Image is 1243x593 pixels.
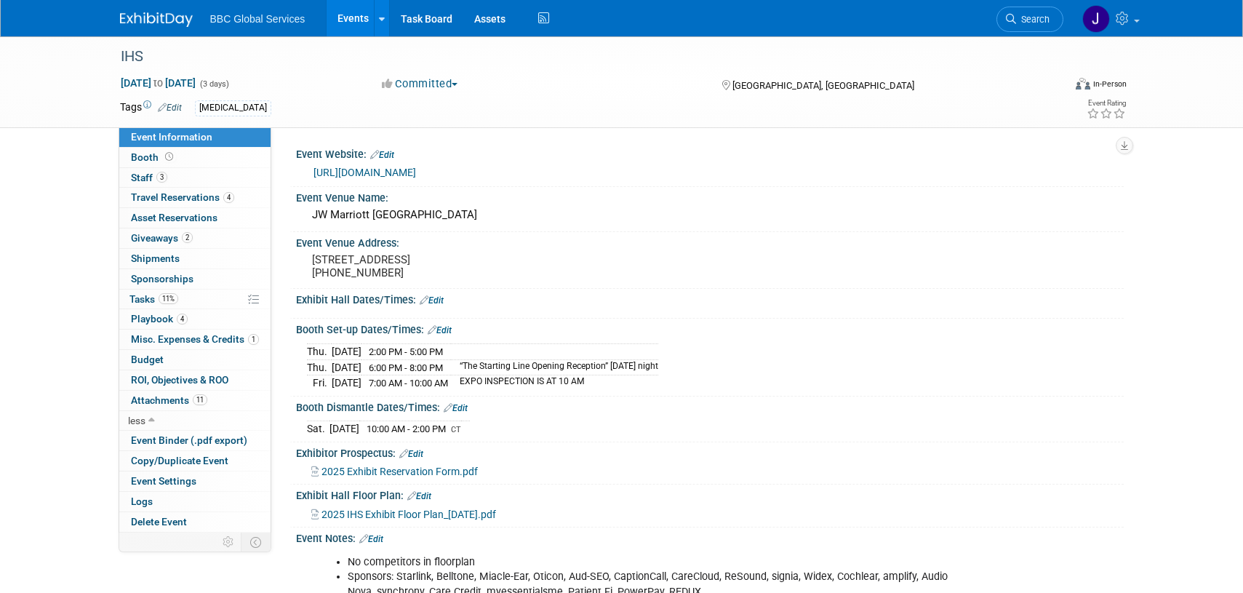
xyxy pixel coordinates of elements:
[120,76,196,89] span: [DATE] [DATE]
[444,403,468,413] a: Edit
[131,394,207,406] span: Attachments
[129,293,178,305] span: Tasks
[332,343,361,359] td: [DATE]
[296,289,1124,308] div: Exhibit Hall Dates/Times:
[120,100,182,116] td: Tags
[1082,5,1110,33] img: Jennifer Benedict
[312,253,625,279] pre: [STREET_ADDRESS] [PHONE_NUMBER]
[119,411,271,431] a: less
[367,423,446,434] span: 10:00 AM - 2:00 PM
[119,208,271,228] a: Asset Reservations
[348,555,955,570] li: No competitors in floorplan
[311,509,496,520] a: 2025 IHS Exhibit Floor Plan_[DATE].pdf
[159,293,178,304] span: 11%
[296,319,1124,338] div: Booth Set-up Dates/Times:
[399,449,423,459] a: Edit
[329,421,359,437] td: [DATE]
[1016,14,1050,25] span: Search
[407,491,431,501] a: Edit
[321,509,496,520] span: 2025 IHS Exhibit Floor Plan_[DATE].pdf
[131,516,187,528] span: Delete Event
[428,325,452,335] a: Edit
[241,533,271,552] td: Toggle Event Tabs
[119,148,271,167] a: Booth
[119,309,271,329] a: Playbook4
[119,370,271,390] a: ROI, Objectives & ROO
[182,232,193,243] span: 2
[307,204,1113,226] div: JW Marriott [GEOGRAPHIC_DATA]
[199,79,229,89] span: (3 days)
[119,431,271,450] a: Event Binder (.pdf export)
[119,127,271,147] a: Event Information
[131,212,217,223] span: Asset Reservations
[296,232,1124,250] div: Event Venue Address:
[131,475,196,487] span: Event Settings
[369,362,443,373] span: 6:00 PM - 8:00 PM
[296,187,1124,205] div: Event Venue Name:
[131,354,164,365] span: Budget
[996,7,1063,32] a: Search
[195,100,271,116] div: [MEDICAL_DATA]
[158,103,182,113] a: Edit
[332,375,361,391] td: [DATE]
[119,451,271,471] a: Copy/Duplicate Event
[369,346,443,357] span: 2:00 PM - 5:00 PM
[359,534,383,544] a: Edit
[732,80,914,91] span: [GEOGRAPHIC_DATA], [GEOGRAPHIC_DATA]
[307,359,332,375] td: Thu.
[116,44,1042,70] div: IHS
[296,397,1124,415] div: Booth Dismantle Dates/Times:
[119,269,271,289] a: Sponsorships
[451,375,658,391] td: EXPO INSPECTION IS AT 10 AM
[128,415,145,426] span: less
[223,192,234,203] span: 4
[119,330,271,349] a: Misc. Expenses & Credits1
[119,168,271,188] a: Staff3
[119,188,271,207] a: Travel Reservations4
[119,391,271,410] a: Attachments11
[1092,79,1127,89] div: In-Person
[131,131,212,143] span: Event Information
[156,172,167,183] span: 3
[131,232,193,244] span: Giveaways
[131,191,234,203] span: Travel Reservations
[321,466,478,477] span: 2025 Exhibit Reservation Form.pdf
[131,374,228,386] span: ROI, Objectives & ROO
[369,378,448,389] span: 7:00 AM - 10:00 AM
[162,151,176,162] span: Booth not reserved yet
[248,334,259,345] span: 1
[131,333,259,345] span: Misc. Expenses & Credits
[332,359,361,375] td: [DATE]
[120,12,193,27] img: ExhibitDay
[131,252,180,264] span: Shipments
[311,466,478,477] a: 2025 Exhibit Reservation Form.pdf
[193,394,207,405] span: 11
[119,471,271,491] a: Event Settings
[1087,100,1126,107] div: Event Rating
[296,442,1124,461] div: Exhibitor Prospectus:
[151,77,165,89] span: to
[296,143,1124,162] div: Event Website:
[1076,78,1090,89] img: Format-Inperson.png
[119,290,271,309] a: Tasks11%
[370,150,394,160] a: Edit
[131,172,167,183] span: Staff
[131,273,193,284] span: Sponsorships
[296,528,1124,546] div: Event Notes:
[210,13,305,25] span: BBC Global Services
[216,533,241,552] td: Personalize Event Tab Strip
[131,151,176,163] span: Booth
[131,496,153,507] span: Logs
[420,295,444,306] a: Edit
[307,375,332,391] td: Fri.
[119,492,271,512] a: Logs
[131,434,247,446] span: Event Binder (.pdf export)
[119,228,271,248] a: Giveaways2
[307,343,332,359] td: Thu.
[377,76,463,92] button: Committed
[451,425,461,434] span: CT
[119,249,271,268] a: Shipments
[119,512,271,532] a: Delete Event
[307,421,329,437] td: Sat.
[313,167,416,178] a: [URL][DOMAIN_NAME]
